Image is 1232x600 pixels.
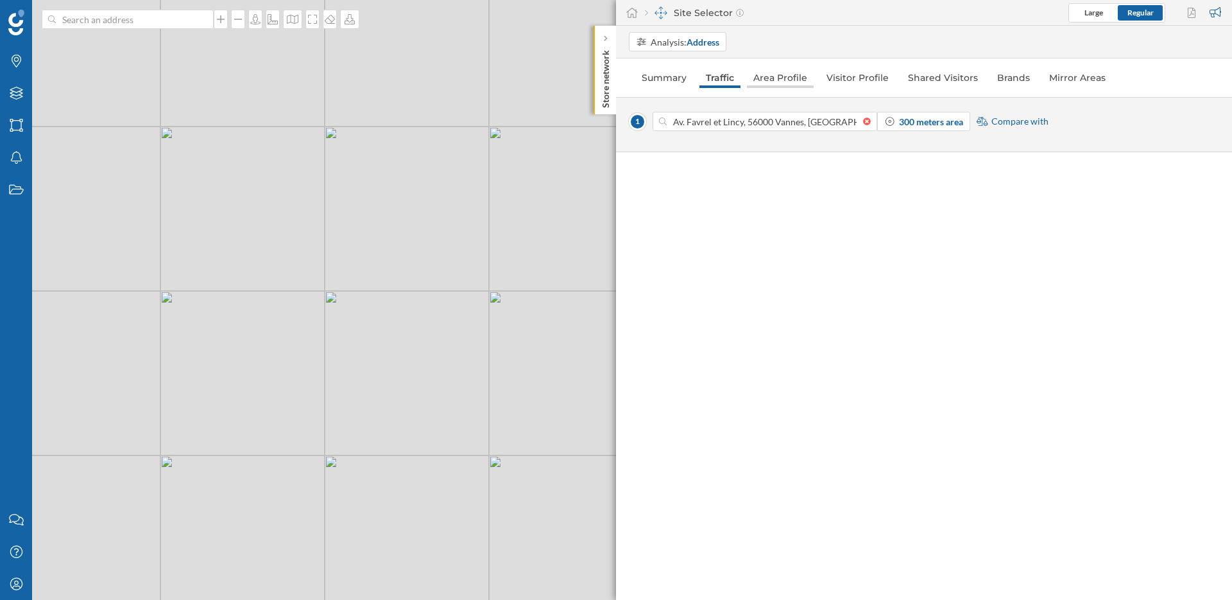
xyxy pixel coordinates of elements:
[902,67,984,88] a: Shared Visitors
[8,10,24,35] img: Geoblink Logo
[991,115,1048,128] span: Compare with
[820,67,895,88] a: Visitor Profile
[1043,67,1112,88] a: Mirror Areas
[699,67,740,88] a: Traffic
[629,113,646,130] span: 1
[899,116,963,127] strong: 300 meters area
[747,67,814,88] a: Area Profile
[1084,8,1103,17] span: Large
[27,9,73,21] span: Support
[687,37,719,48] strong: Address
[645,6,744,19] div: Site Selector
[599,45,612,108] p: Store network
[1127,8,1154,17] span: Regular
[991,67,1036,88] a: Brands
[651,35,719,49] div: Analysis:
[654,6,667,19] img: dashboards-manager.svg
[635,67,693,88] a: Summary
